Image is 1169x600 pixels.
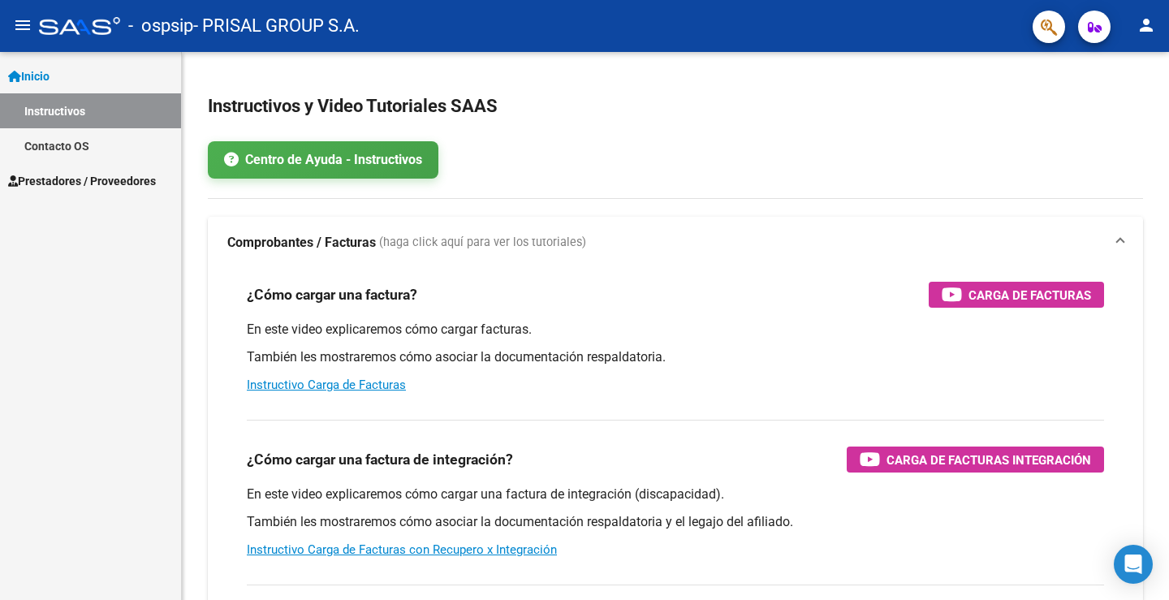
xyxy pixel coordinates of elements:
span: (haga click aquí para ver los tutoriales) [379,234,586,252]
button: Carga de Facturas [929,282,1104,308]
strong: Comprobantes / Facturas [227,234,376,252]
a: Instructivo Carga de Facturas con Recupero x Integración [247,542,557,557]
p: En este video explicaremos cómo cargar una factura de integración (discapacidad). [247,486,1104,503]
p: También les mostraremos cómo asociar la documentación respaldatoria y el legajo del afiliado. [247,513,1104,531]
mat-icon: person [1137,15,1156,35]
p: En este video explicaremos cómo cargar facturas. [247,321,1104,339]
a: Centro de Ayuda - Instructivos [208,141,438,179]
span: Prestadores / Proveedores [8,172,156,190]
a: Instructivo Carga de Facturas [247,378,406,392]
span: Carga de Facturas [968,285,1091,305]
mat-icon: menu [13,15,32,35]
span: Inicio [8,67,50,85]
h3: ¿Cómo cargar una factura? [247,283,417,306]
button: Carga de Facturas Integración [847,447,1104,473]
mat-expansion-panel-header: Comprobantes / Facturas (haga click aquí para ver los tutoriales) [208,217,1143,269]
span: - ospsip [128,8,193,44]
span: - PRISAL GROUP S.A. [193,8,360,44]
h3: ¿Cómo cargar una factura de integración? [247,448,513,471]
p: También les mostraremos cómo asociar la documentación respaldatoria. [247,348,1104,366]
div: Open Intercom Messenger [1114,545,1153,584]
h2: Instructivos y Video Tutoriales SAAS [208,91,1143,122]
span: Carga de Facturas Integración [886,450,1091,470]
